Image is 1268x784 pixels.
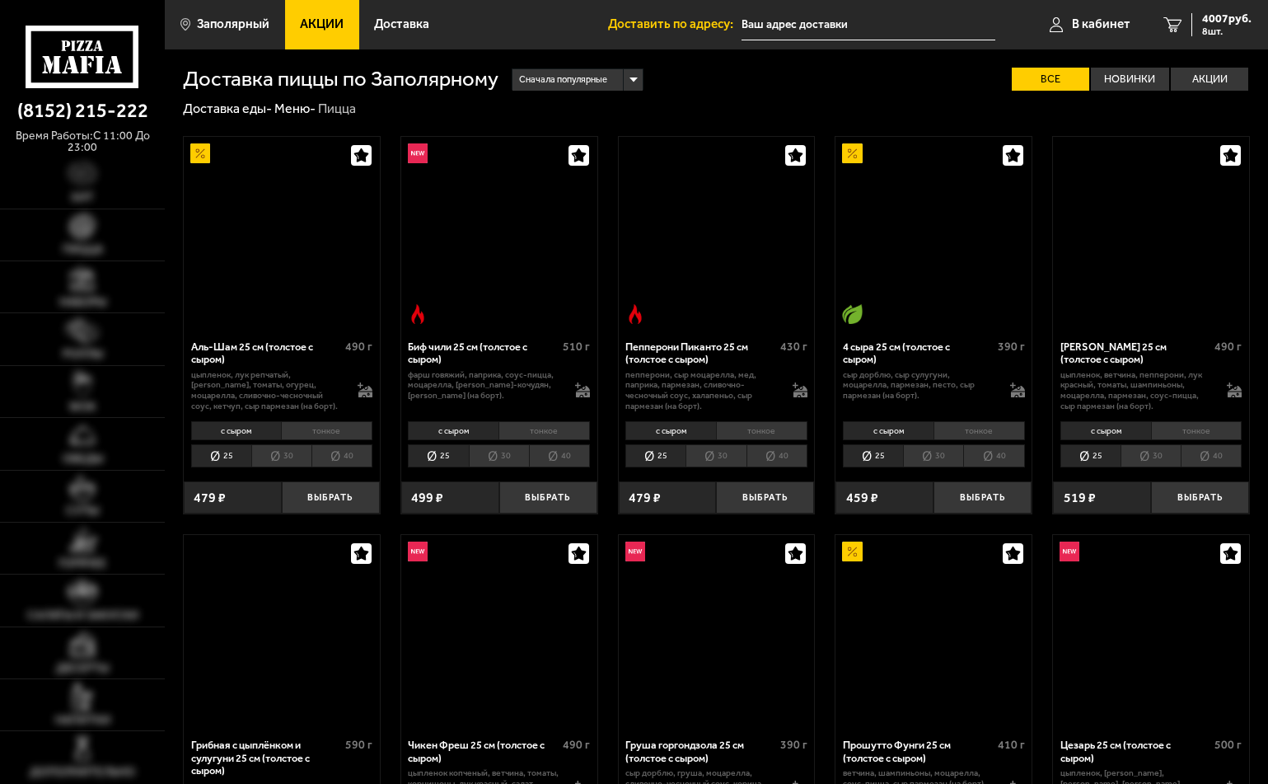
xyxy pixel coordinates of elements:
[401,137,597,331] a: НовинкаОстрое блюдоБиф чили 25 см (толстое с сыром)
[619,535,815,729] a: НовинкаГруша горгондзола 25 см (толстое с сыром)
[998,340,1025,354] span: 390 г
[846,491,878,505] span: 459 ₽
[842,542,862,561] img: Акционный
[274,101,316,116] a: Меню-
[408,304,428,324] img: Острое блюдо
[197,18,269,31] span: Заполярный
[318,101,356,118] div: Пицца
[1053,535,1249,729] a: НовинкаЦезарь 25 см (толстое с сыром)
[191,739,341,777] div: Грибная с цыплёнком и сулугуни 25 см (толстое с сыром)
[933,421,1025,440] li: тонкое
[498,421,590,440] li: тонкое
[843,421,933,440] li: с сыром
[780,340,807,354] span: 430 г
[998,738,1025,752] span: 410 г
[625,444,685,467] li: 25
[519,68,607,92] span: Сначала популярные
[59,297,106,308] span: Наборы
[716,421,807,440] li: тонкое
[1214,738,1242,752] span: 500 г
[835,535,1032,729] a: АкционныйПрошутто Фунги 25 см (толстое с сыром)
[1060,370,1214,412] p: цыпленок, ветчина, пепперони, лук красный, томаты, шампиньоны, моцарелла, пармезан, соус-пицца, с...
[408,444,468,467] li: 25
[625,542,645,561] img: Новинка
[1171,68,1249,92] label: Акции
[408,370,561,401] p: фарш говяжий, паприка, соус-пицца, моцарелла, [PERSON_NAME]-кочудян, [PERSON_NAME] (на борт).
[345,340,372,354] span: 490 г
[1060,739,1210,764] div: Цезарь 25 см (толстое с сыром)
[63,453,103,465] span: Обеды
[1053,137,1249,331] a: Петровская 25 см (толстое с сыром)
[842,304,862,324] img: Вегетарианское блюдо
[408,340,558,366] div: Биф чили 25 см (толстое с сыром)
[66,505,99,517] span: Супы
[1181,444,1242,467] li: 40
[30,767,135,778] span: Дополнительно
[63,349,103,360] span: Роллы
[608,18,742,31] span: Доставить по адресу:
[625,370,779,412] p: пепперони, сыр Моцарелла, мед, паприка, пармезан, сливочно-чесночный соус, халапеньо, сыр пармеза...
[311,444,372,467] li: 40
[625,304,645,324] img: Острое блюдо
[563,738,590,752] span: 490 г
[71,192,94,204] span: Хит
[625,739,775,764] div: Груша горгондзола 25 см (толстое с сыром)
[1060,444,1121,467] li: 25
[835,137,1032,331] a: АкционныйВегетарианское блюдо4 сыра 25 см (толстое с сыром)
[69,401,96,413] span: WOK
[184,137,380,331] a: АкционныйАль-Шам 25 см (толстое с сыром)
[499,481,597,514] button: Выбрать
[374,18,429,31] span: Доставка
[281,421,372,440] li: тонкое
[63,244,103,256] span: Пицца
[1072,18,1130,31] span: В кабинет
[843,739,993,764] div: Прошутто Фунги 25 см (толстое с сыром)
[780,738,807,752] span: 390 г
[282,481,380,514] button: Выбрать
[1151,481,1249,514] button: Выбрать
[408,739,558,764] div: Чикен Фреш 25 см (толстое с сыром)
[411,491,443,505] span: 499 ₽
[251,444,311,467] li: 30
[619,137,815,331] a: Острое блюдоПепперони Пиканто 25 см (толстое с сыром)
[56,663,109,674] span: Десерты
[1151,421,1242,440] li: тонкое
[55,715,110,726] span: Напитки
[1064,491,1096,505] span: 519 ₽
[1202,13,1252,25] span: 4007 руб.
[742,10,995,40] input: Ваш адрес доставки
[469,444,529,467] li: 30
[529,444,590,467] li: 40
[625,421,716,440] li: с сыром
[184,535,380,729] a: Грибная с цыплёнком и сулугуни 25 см (толстое с сыром)
[191,444,251,467] li: 25
[408,143,428,163] img: Новинка
[408,542,428,561] img: Новинка
[1202,26,1252,36] span: 8 шт.
[191,370,344,412] p: цыпленок, лук репчатый, [PERSON_NAME], томаты, огурец, моцарелла, сливочно-чесночный соус, кетчуп...
[194,491,226,505] span: 479 ₽
[625,340,775,366] div: Пепперони Пиканто 25 см (толстое с сыром)
[183,101,272,116] a: Доставка еды-
[903,444,963,467] li: 30
[563,340,590,354] span: 510 г
[843,370,996,401] p: сыр дорблю, сыр сулугуни, моцарелла, пармезан, песто, сыр пармезан (на борт).
[1060,340,1210,366] div: [PERSON_NAME] 25 см (толстое с сыром)
[1060,542,1079,561] img: Новинка
[191,421,282,440] li: с сыром
[401,535,597,729] a: НовинкаЧикен Фреш 25 см (толстое с сыром)
[842,143,862,163] img: Акционный
[58,558,106,570] span: Горячее
[1012,68,1090,92] label: Все
[933,481,1032,514] button: Выбрать
[1060,421,1151,440] li: с сыром
[190,143,210,163] img: Акционный
[963,444,1024,467] li: 40
[1121,444,1181,467] li: 30
[746,444,807,467] li: 40
[300,18,344,31] span: Акции
[27,610,138,622] span: Салаты и закуски
[408,421,498,440] li: с сыром
[345,738,372,752] span: 590 г
[685,444,746,467] li: 30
